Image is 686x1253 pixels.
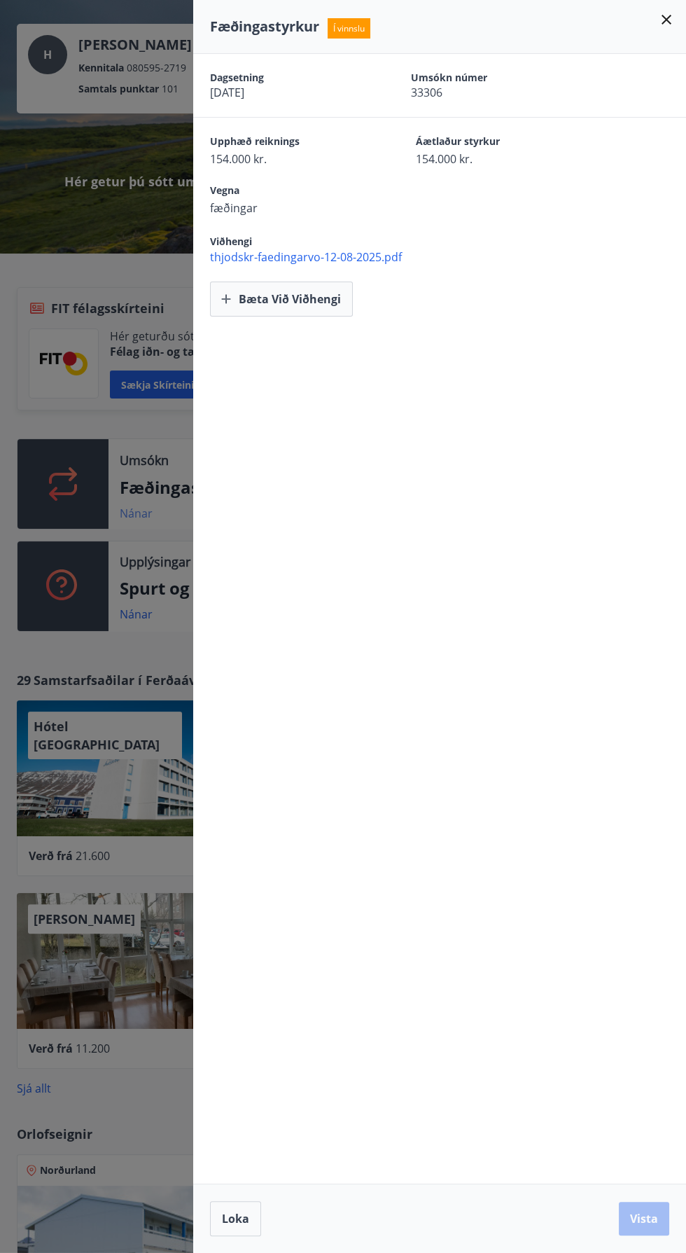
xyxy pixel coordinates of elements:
span: thjodskr-faedingarvo-12-08-2025.pdf [210,249,686,265]
span: fæðingar [210,200,367,216]
span: Umsókn númer [410,71,561,85]
button: Bæta við viðhengi [210,282,353,317]
span: Viðhengi [210,235,252,248]
span: 33306 [410,85,561,100]
span: Dagsetning [210,71,361,85]
span: 154.000 kr. [416,151,573,167]
span: Áætlaður styrkur [416,134,573,151]
button: Loka [210,1201,261,1236]
span: Í vinnslu [328,18,370,39]
span: 154.000 kr. [210,151,367,167]
span: Vegna [210,184,367,200]
span: [DATE] [210,85,361,100]
span: Fæðingastyrkur [210,17,319,36]
span: Upphæð reiknings [210,134,367,151]
span: Loka [222,1211,249,1226]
